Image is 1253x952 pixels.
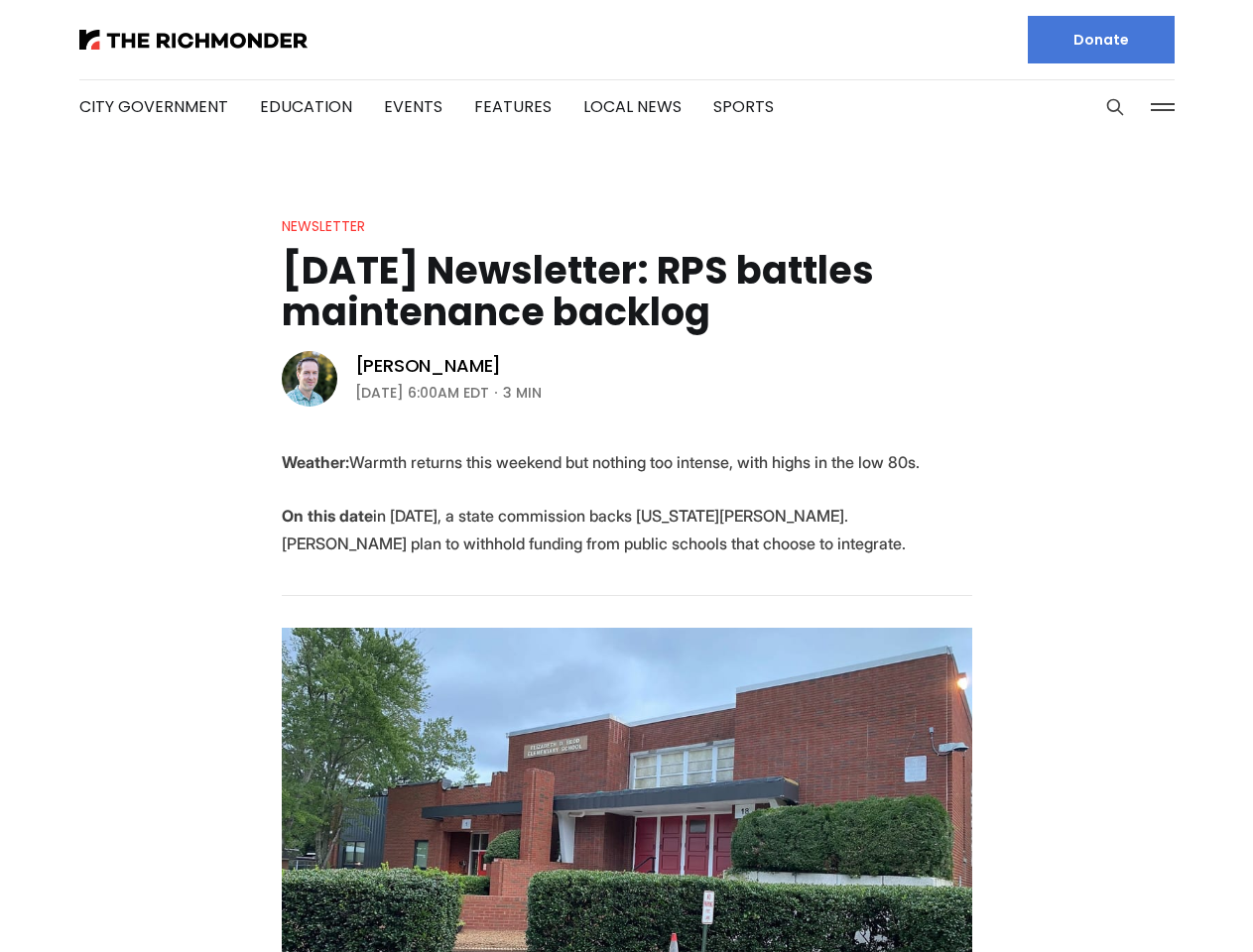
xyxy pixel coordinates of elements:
a: Events [384,95,442,118]
p: in [DATE], a state commission backs [US_STATE][PERSON_NAME]. [PERSON_NAME] plan to withhold fundi... [282,502,972,557]
button: Search this site [1100,92,1130,122]
h1: [DATE] Newsletter: RPS battles maintenance backlog [282,250,972,333]
a: Education [260,95,352,118]
a: Donate [1028,16,1175,63]
img: The Richmonder [79,30,308,50]
p: Warmth returns this weekend but nothing too intense, with highs in the low 80s. [282,448,972,476]
span: 3 min [503,381,542,405]
strong: Weather: [282,452,349,472]
a: Sports [713,95,774,118]
a: Local News [583,95,682,118]
a: Newsletter [282,216,365,236]
a: Features [474,95,552,118]
strong: On this date [282,506,373,526]
a: [PERSON_NAME] [355,354,502,378]
a: City Government [79,95,228,118]
img: Michael Phillips [282,351,337,407]
time: [DATE] 6:00AM EDT [355,381,489,405]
